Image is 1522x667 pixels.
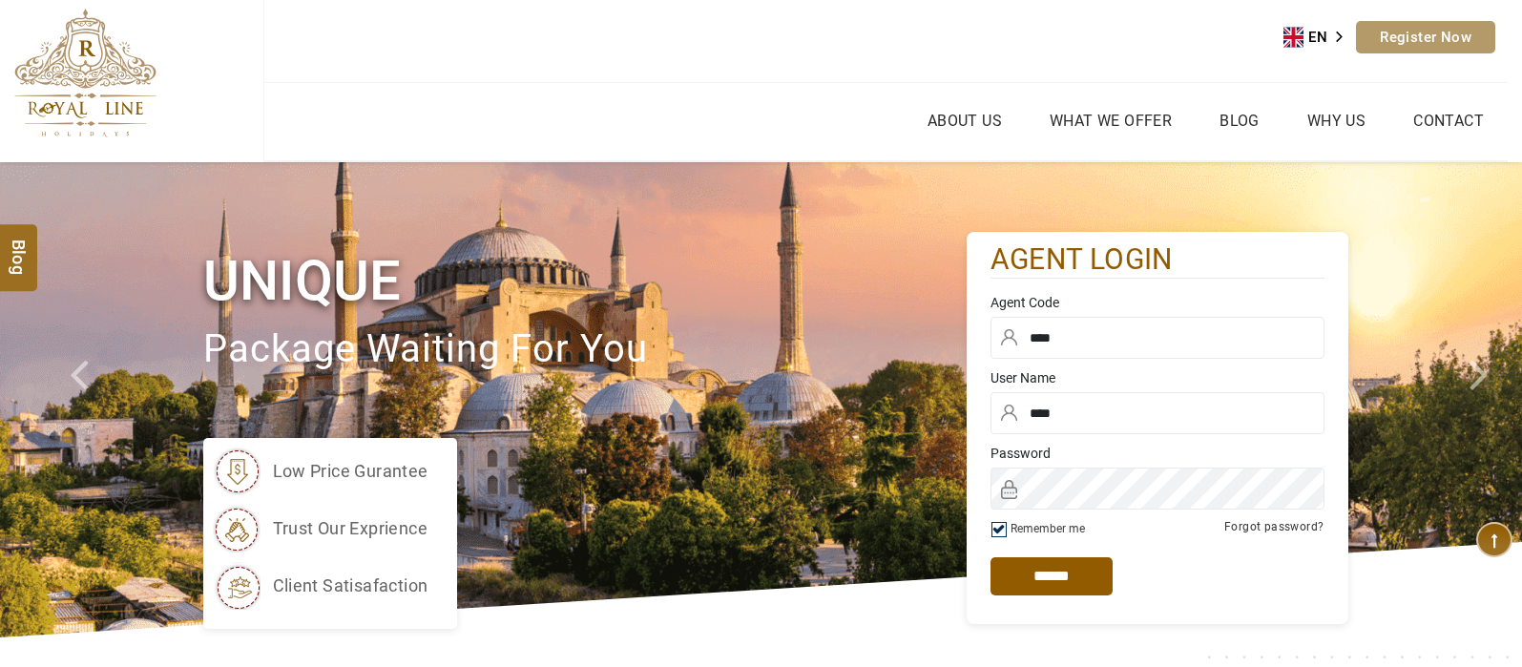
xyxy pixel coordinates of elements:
p: package waiting for you [203,318,967,382]
label: Agent Code [990,293,1324,312]
a: Register Now [1356,21,1495,53]
h1: Unique [203,245,967,317]
a: Why Us [1303,107,1370,135]
label: User Name [990,368,1324,387]
span: Blog [7,239,31,255]
label: Remember me [1011,522,1085,535]
div: Language [1283,23,1356,52]
a: About Us [923,107,1007,135]
li: client satisafaction [213,562,428,610]
aside: Language selected: English [1283,23,1356,52]
a: What we Offer [1045,107,1177,135]
a: Contact [1408,107,1489,135]
h2: agent login [990,241,1324,279]
li: low price gurantee [213,448,428,495]
img: The Royal Line Holidays [14,9,156,137]
a: Check next image [1446,162,1522,637]
a: EN [1283,23,1356,52]
label: Password [990,444,1324,463]
a: Check next prev [46,162,122,637]
li: trust our exprience [213,505,428,552]
a: Blog [1215,107,1264,135]
a: Forgot password? [1224,520,1324,533]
